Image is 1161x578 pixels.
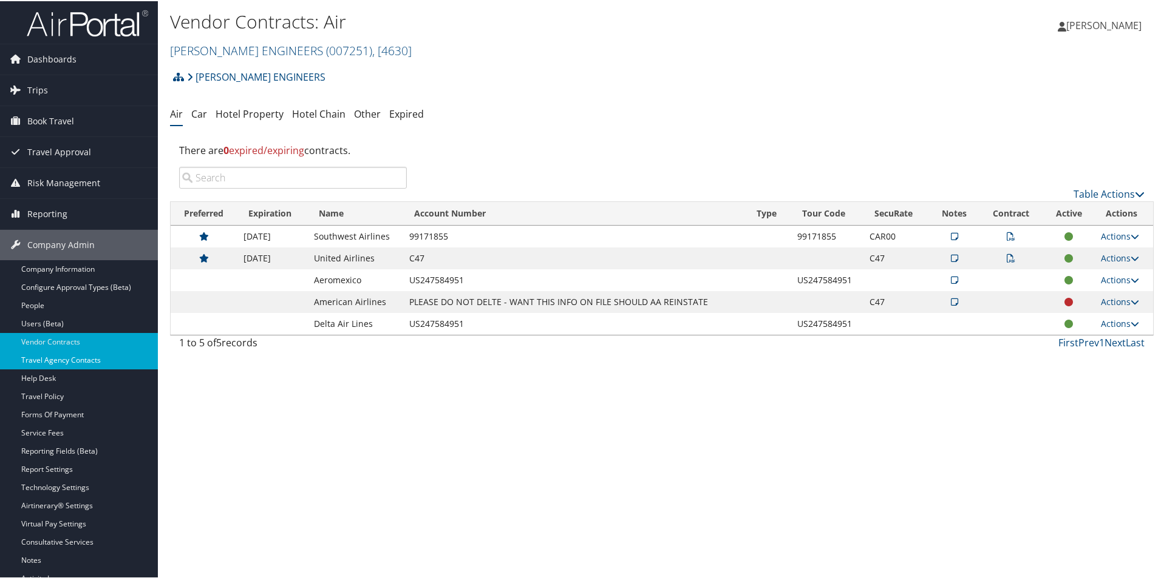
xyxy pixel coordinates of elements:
td: PLEASE DO NOT DELTE - WANT THIS INFO ON FILE SHOULD AA REINSTATE [403,290,746,312]
td: Aeromexico [308,268,403,290]
span: Trips [27,74,48,104]
a: Actions [1101,229,1139,241]
input: Search [179,166,407,187]
span: Reporting [27,198,67,228]
a: [PERSON_NAME] [1058,6,1154,42]
span: 5 [216,335,222,348]
a: Hotel Property [216,106,284,119]
td: US247584951 [403,312,746,334]
th: SecuRate: activate to sort column ascending [863,201,929,224]
a: Expired [389,106,424,119]
td: 99171855 [403,224,746,246]
a: Actions [1101,317,1139,328]
td: CAR00 [863,224,929,246]
th: Contract: activate to sort column ascending [979,201,1043,224]
strong: 0 [223,143,229,156]
a: Air [170,106,183,119]
td: Southwest Airlines [308,224,403,246]
div: There are contracts. [170,133,1154,166]
td: US247584951 [791,268,863,290]
span: Dashboards [27,43,77,73]
a: Next [1105,335,1126,348]
th: Tour Code: activate to sort column ascending [791,201,863,224]
td: United Airlines [308,246,403,268]
span: expired/expiring [223,143,304,156]
img: airportal-logo.png [27,8,148,36]
div: 1 to 5 of records [179,334,407,355]
a: Prev [1078,335,1099,348]
a: Last [1126,335,1145,348]
a: Actions [1101,251,1139,263]
td: C47 [863,246,929,268]
span: Book Travel [27,105,74,135]
a: Actions [1101,273,1139,284]
td: [DATE] [237,224,308,246]
th: Active: activate to sort column ascending [1043,201,1095,224]
a: [PERSON_NAME] ENGINEERS [170,41,412,58]
td: C47 [863,290,929,312]
th: Account Number: activate to sort column ascending [403,201,746,224]
a: Car [191,106,207,119]
th: Notes: activate to sort column ascending [929,201,980,224]
th: Name: activate to sort column ascending [308,201,403,224]
td: C47 [403,246,746,268]
span: Risk Management [27,167,100,197]
a: First [1058,335,1078,348]
a: 1 [1099,335,1105,348]
a: Table Actions [1074,186,1145,200]
a: [PERSON_NAME] ENGINEERS [187,64,325,88]
th: Actions [1095,201,1153,224]
td: US247584951 [791,312,863,334]
span: [PERSON_NAME] [1066,18,1142,31]
td: US247584951 [403,268,746,290]
span: Travel Approval [27,136,91,166]
td: 99171855 [791,224,863,246]
a: Actions [1101,295,1139,306]
th: Expiration: activate to sort column ascending [237,201,308,224]
td: American Airlines [308,290,403,312]
span: , [ 4630 ] [372,41,412,58]
span: ( 007251 ) [326,41,372,58]
h1: Vendor Contracts: Air [170,8,826,33]
a: Other [354,106,381,119]
th: Preferred: activate to sort column ascending [171,201,237,224]
td: [DATE] [237,246,308,268]
th: Type: activate to sort column ascending [746,201,791,224]
span: Company Admin [27,229,95,259]
a: Hotel Chain [292,106,346,119]
td: Delta Air Lines [308,312,403,334]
